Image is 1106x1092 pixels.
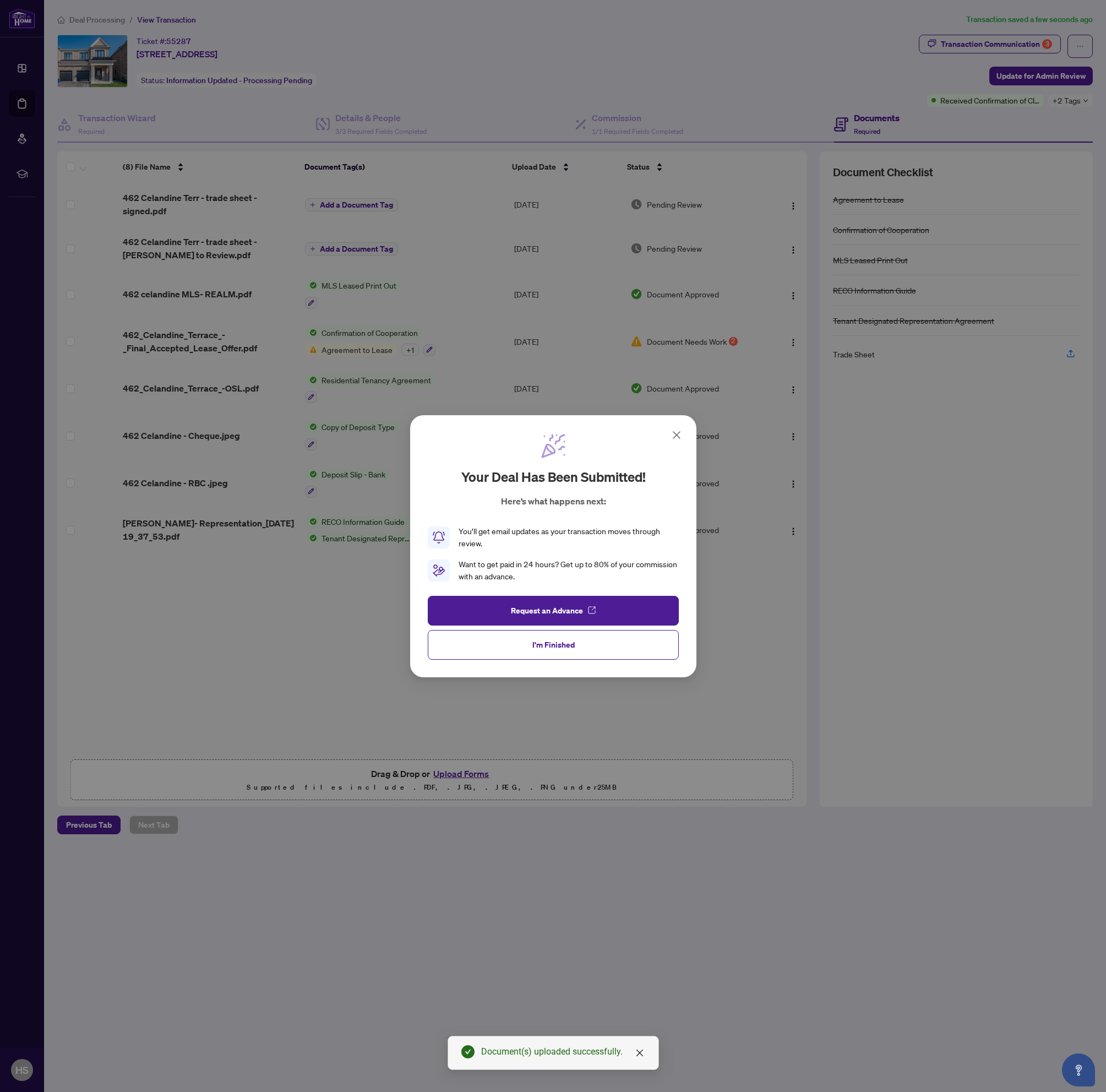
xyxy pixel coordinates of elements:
div: Document(s) uploaded successfully. [481,1045,645,1058]
button: Request an Advance [428,595,679,625]
button: I'm Finished [428,629,679,659]
a: Close [634,1047,646,1059]
h2: Your deal has been submitted! [461,468,645,486]
div: You’ll get email updates as your transaction moves through review. [459,525,679,550]
button: Open asap [1062,1053,1095,1086]
span: check-circle [461,1045,475,1058]
span: I'm Finished [532,635,574,653]
span: Request an Advance [510,601,582,619]
div: Want to get paid in 24 hours? Get up to 80% of your commission with an advance. [459,558,679,583]
span: close [635,1048,644,1057]
p: Here’s what happens next: [500,495,606,508]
